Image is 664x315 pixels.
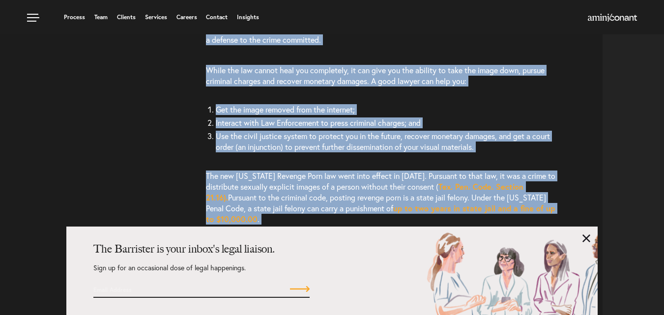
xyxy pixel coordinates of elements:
a: Insights [237,14,259,20]
li: Get the image removed from the internet; [216,103,563,116]
a: Services [145,14,167,20]
li: Use the civil justice system to protect you in the future, recover monetary damages, and get a co... [216,130,563,154]
a: up to two years in state jail and a fine of up to $10,000.00 [206,203,555,224]
strong: The Barrister is your inbox's legal liaison. [93,242,275,256]
img: Amini & Conant [588,14,637,22]
p: The new [US_STATE] Revenge Porn law went into effect in [DATE]. Pursuant to that law, it was a cr... [206,161,563,234]
a: Home [588,14,637,22]
li: Interact with Law Enforcement to press criminal charges; and [216,116,563,130]
a: Team [94,14,108,20]
input: Email Address [93,281,256,298]
a: Clients [117,14,136,20]
p: Sign up for an occasional dose of legal happenings. [93,264,310,281]
a: Tex. Pen. Code. Section 21.16). [206,181,523,202]
input: Submit [290,283,310,295]
a: Careers [176,14,197,20]
a: Process [64,14,85,20]
a: Contact [206,14,228,20]
p: While the law cannot heal you completely, it can give you the ability to take the image down, pur... [206,55,563,96]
